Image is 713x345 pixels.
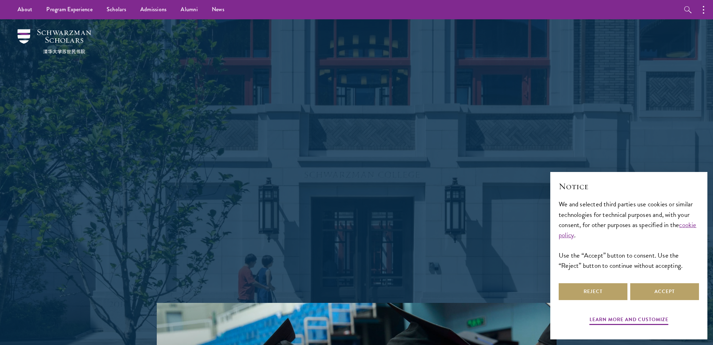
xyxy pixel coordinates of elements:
button: Learn more and customize [590,315,668,326]
button: Accept [630,283,699,300]
div: We and selected third parties use cookies or similar technologies for technical purposes and, wit... [559,199,699,270]
img: Schwarzman Scholars [18,29,91,54]
h2: Notice [559,180,699,192]
button: Reject [559,283,627,300]
a: cookie policy [559,220,697,240]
